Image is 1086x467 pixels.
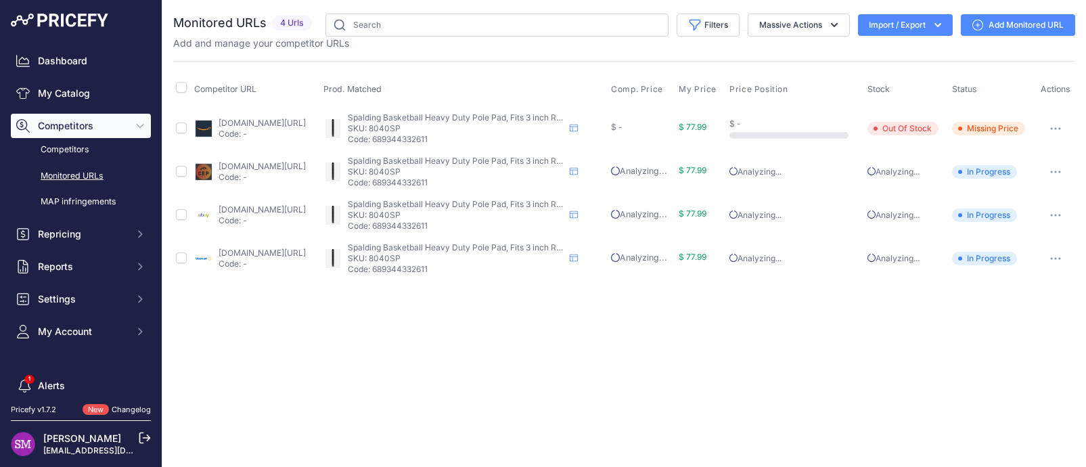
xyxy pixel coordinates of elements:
a: Competitors [11,138,151,162]
input: Search [325,14,669,37]
span: In Progress [952,252,1017,265]
button: Reports [11,254,151,279]
span: Analyzing... [611,209,666,219]
nav: Sidebar [11,49,151,449]
a: [DOMAIN_NAME][URL] [219,161,306,171]
button: Settings [11,287,151,311]
img: Pricefy Logo [11,14,108,27]
a: [DOMAIN_NAME][URL] [219,248,306,258]
span: Price Position [729,84,788,95]
span: Settings [38,292,127,306]
p: Analyzing... [729,166,862,177]
p: Code: 689344332611 [348,177,564,188]
span: Missing Price [952,122,1025,135]
span: Status [952,84,977,94]
p: Code: 689344332611 [348,264,564,275]
span: New [83,404,109,416]
span: 4 Urls [272,16,312,31]
p: Code: - [219,259,306,269]
span: Stock [867,84,890,94]
span: Competitor URL [194,84,256,94]
p: Analyzing... [867,210,947,221]
span: Actions [1041,84,1070,94]
span: Spalding Basketball Heavy Duty Pole Pad, Fits 3 inch Round to 4 inch Square Poles - Black - 1 1/2... [348,199,768,209]
a: Monitored URLs [11,164,151,188]
span: Analyzing... [611,166,666,176]
button: Price Position [729,84,790,95]
span: Prod. Matched [323,84,382,94]
button: My Account [11,319,151,344]
a: Add Monitored URL [961,14,1075,36]
a: My Catalog [11,81,151,106]
span: $ 77.99 [679,208,706,219]
div: Pricefy v1.7.2 [11,404,56,416]
p: SKU: 8040SP [348,166,564,177]
div: $ - [729,118,862,129]
span: Spalding Basketball Heavy Duty Pole Pad, Fits 3 inch Round to 4 inch Square Poles - Black - 1 1/2... [348,156,768,166]
button: Competitors [11,114,151,138]
h2: Monitored URLs [173,14,267,32]
p: Code: - [219,172,306,183]
span: Spalding Basketball Heavy Duty Pole Pad, Fits 3 inch Round to 4 inch Square Poles - Black - 1 1/2... [348,242,768,252]
span: My Account [38,325,127,338]
p: SKU: 8040SP [348,253,564,264]
span: $ 77.99 [679,252,706,262]
a: Dashboard [11,49,151,73]
span: My Price [679,84,717,95]
a: [EMAIL_ADDRESS][DOMAIN_NAME] [43,445,185,455]
p: SKU: 8040SP [348,123,564,134]
span: In Progress [952,208,1017,222]
span: Out Of Stock [867,122,938,135]
span: Spalding Basketball Heavy Duty Pole Pad, Fits 3 inch Round to 4 inch Square Poles - Black - 1 1/2... [348,112,768,123]
p: Add and manage your competitor URLs [173,37,349,50]
p: Analyzing... [867,166,947,177]
a: [PERSON_NAME] [43,432,121,444]
a: MAP infringements [11,190,151,214]
button: Filters [677,14,740,37]
button: Comp. Price [611,84,666,95]
span: Competitors [38,119,127,133]
p: Code: - [219,129,306,139]
p: Analyzing... [729,253,862,264]
button: Import / Export [858,14,953,36]
span: Repricing [38,227,127,241]
button: My Price [679,84,719,95]
p: Code: 689344332611 [348,221,564,231]
span: $ 77.99 [679,122,706,132]
button: Repricing [11,222,151,246]
a: Changelog [112,405,151,414]
div: $ - [611,122,673,133]
p: SKU: 8040SP [348,210,564,221]
a: Alerts [11,374,151,398]
p: Code: 689344332611 [348,134,564,145]
span: In Progress [952,165,1017,179]
span: Comp. Price [611,84,663,95]
span: Analyzing... [611,252,666,263]
a: [DOMAIN_NAME][URL] [219,118,306,128]
p: Analyzing... [729,210,862,221]
span: Reports [38,260,127,273]
a: [DOMAIN_NAME][URL] [219,204,306,215]
p: Code: - [219,215,306,226]
p: Analyzing... [867,253,947,264]
button: Massive Actions [748,14,850,37]
span: $ 77.99 [679,165,706,175]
